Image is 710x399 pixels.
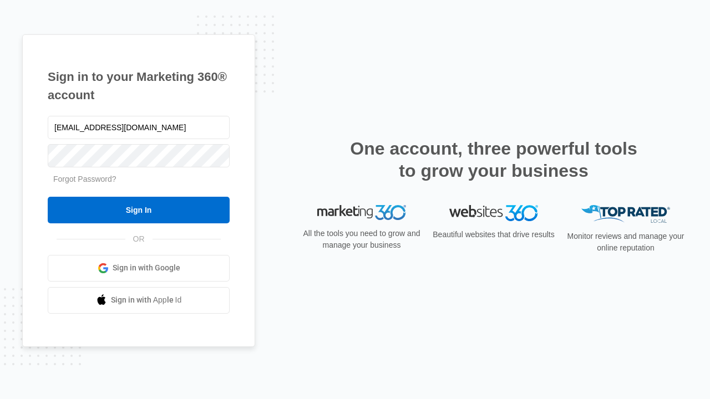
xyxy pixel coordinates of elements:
[113,262,180,274] span: Sign in with Google
[581,205,670,223] img: Top Rated Local
[125,233,153,245] span: OR
[48,68,230,104] h1: Sign in to your Marketing 360® account
[48,197,230,223] input: Sign In
[111,294,182,306] span: Sign in with Apple Id
[449,205,538,221] img: Websites 360
[53,175,116,183] a: Forgot Password?
[317,205,406,221] img: Marketing 360
[48,116,230,139] input: Email
[300,228,424,251] p: All the tools you need to grow and manage your business
[347,137,641,182] h2: One account, three powerful tools to grow your business
[432,229,556,241] p: Beautiful websites that drive results
[48,287,230,314] a: Sign in with Apple Id
[564,231,688,254] p: Monitor reviews and manage your online reputation
[48,255,230,282] a: Sign in with Google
